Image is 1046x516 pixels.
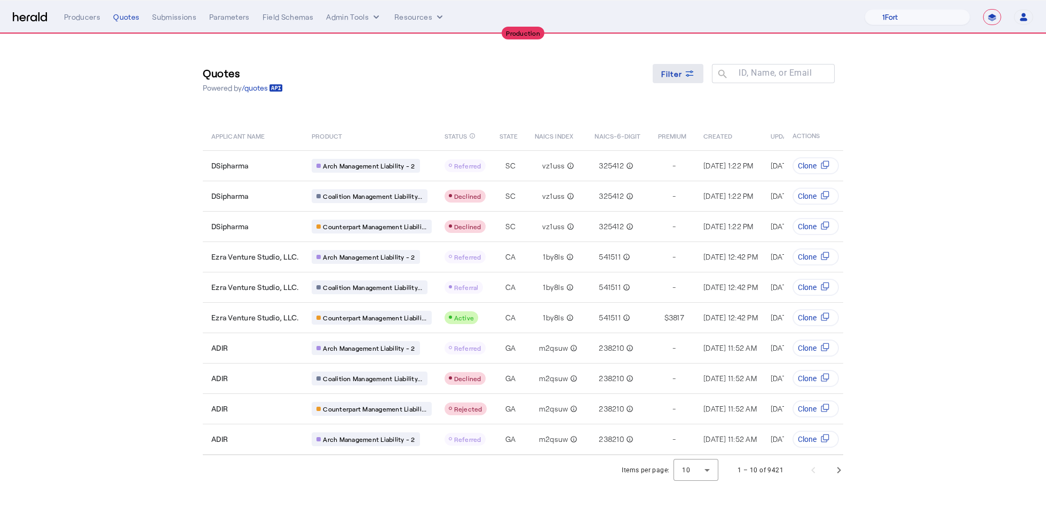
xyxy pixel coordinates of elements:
[454,253,481,261] span: Referred
[242,83,283,93] a: /quotes
[323,344,415,352] span: Arch Management Liability - 2
[798,343,817,353] span: Clone
[505,373,516,384] span: GA
[793,431,839,448] button: Clone
[564,312,574,323] mat-icon: info_outline
[454,192,481,200] span: Declined
[771,130,799,141] span: UPDATED
[323,192,422,200] span: Coalition Management Liability...
[599,373,624,384] span: 238210
[653,64,704,83] button: Filter
[771,434,821,444] span: [DATE] 1:23 PM
[599,191,624,201] span: 325412
[211,160,248,171] span: DSipharma
[798,191,817,201] span: Clone
[505,404,516,414] span: GA
[568,404,577,414] mat-icon: info_outline
[703,404,757,413] span: [DATE] 11:52 AM
[211,343,228,353] span: ADIR
[542,191,565,201] span: vz1uss
[669,312,684,323] span: 3817
[793,279,839,296] button: Clone
[505,312,516,323] span: CA
[13,12,47,22] img: Herald Logo
[703,283,758,292] span: [DATE] 12:42 PM
[211,404,228,414] span: ADIR
[703,374,757,383] span: [DATE] 11:52 AM
[672,282,676,293] span: -
[323,374,422,383] span: Coalition Management Liability...
[672,343,676,353] span: -
[798,160,817,171] span: Clone
[263,12,314,22] div: Field Schemas
[793,248,839,265] button: Clone
[454,405,482,413] span: Rejected
[621,282,630,293] mat-icon: info_outline
[211,434,228,445] span: ADIR
[672,221,676,232] span: -
[502,27,544,39] div: Production
[565,191,574,201] mat-icon: info_outline
[798,221,817,232] span: Clone
[211,191,248,201] span: DSipharma
[793,218,839,235] button: Clone
[599,434,624,445] span: 238210
[323,313,426,322] span: Counterpart Management Liabili...
[211,221,248,232] span: DSipharma
[445,130,467,141] span: STATUS
[739,68,812,78] mat-label: ID, Name, or Email
[784,120,844,150] th: ACTIONS
[621,252,630,262] mat-icon: info_outline
[539,404,568,414] span: m2qsuw
[793,188,839,205] button: Clone
[211,282,299,293] span: Ezra Venture Studio, LLC.
[211,252,299,262] span: Ezra Venture Studio, LLC.
[798,282,817,293] span: Clone
[542,160,565,171] span: vz1uss
[599,404,624,414] span: 238210
[624,160,633,171] mat-icon: info_outline
[771,161,821,170] span: [DATE] 1:52 PM
[152,12,196,22] div: Submissions
[599,343,624,353] span: 238210
[771,191,821,200] span: [DATE] 1:22 PM
[672,373,676,384] span: -
[738,465,783,475] div: 1 – 10 of 9421
[621,312,630,323] mat-icon: info_outline
[826,457,852,483] button: Next page
[543,282,564,293] span: 1by8ls
[595,130,640,141] span: NAICS-6-DIGIT
[211,130,265,141] span: APPLICANT NAME
[771,404,824,413] span: [DATE] 11:52 AM
[312,130,342,141] span: PRODUCT
[564,252,574,262] mat-icon: info_outline
[565,160,574,171] mat-icon: info_outline
[203,66,283,80] h3: Quotes
[64,12,100,22] div: Producers
[624,373,633,384] mat-icon: info_outline
[505,221,516,232] span: SC
[793,340,839,357] button: Clone
[798,373,817,384] span: Clone
[798,312,817,323] span: Clone
[771,283,826,292] span: [DATE] 12:44 PM
[505,282,516,293] span: CA
[703,434,757,444] span: [DATE] 11:52 AM
[326,12,382,22] button: internal dropdown menu
[394,12,445,22] button: Resources dropdown menu
[543,312,564,323] span: 1by8ls
[564,282,574,293] mat-icon: info_outline
[211,373,228,384] span: ADIR
[793,309,839,326] button: Clone
[505,343,516,353] span: GA
[454,375,481,382] span: Declined
[539,434,568,445] span: m2qsuw
[323,283,422,292] span: Coalition Management Liability...
[771,343,821,352] span: [DATE] 1:23 PM
[323,435,415,444] span: Arch Management Liability - 2
[599,252,621,262] span: 541511
[211,312,299,323] span: Ezra Venture Studio, LLC.
[323,162,415,170] span: Arch Management Liability - 2
[505,252,516,262] span: CA
[624,404,633,414] mat-icon: info_outline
